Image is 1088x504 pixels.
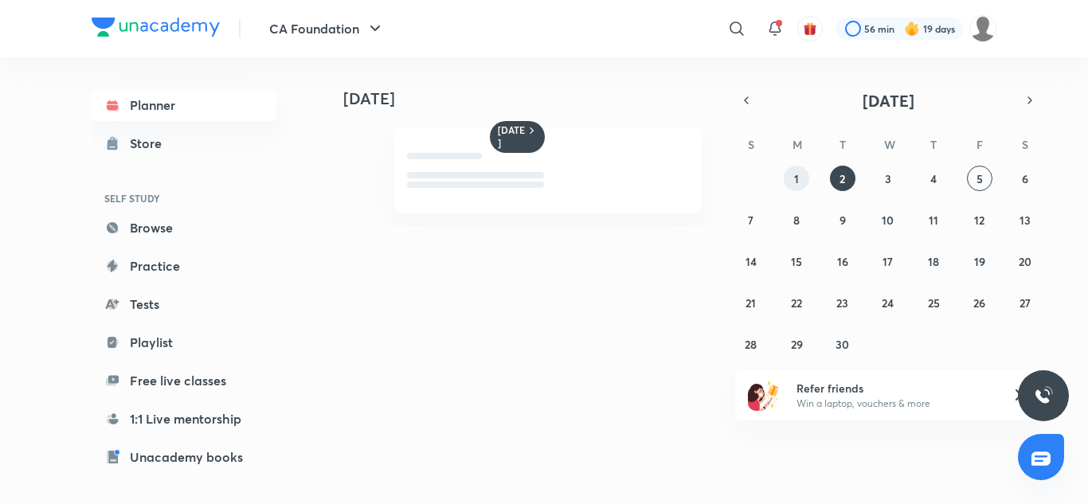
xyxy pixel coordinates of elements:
[1012,290,1038,315] button: September 27, 2025
[976,137,983,152] abbr: Friday
[748,379,780,411] img: referral
[839,171,845,186] abbr: September 2, 2025
[92,250,276,282] a: Practice
[1012,166,1038,191] button: September 6, 2025
[830,207,855,232] button: September 9, 2025
[791,254,802,269] abbr: September 15, 2025
[1022,137,1028,152] abbr: Saturday
[92,127,276,159] a: Store
[1022,171,1028,186] abbr: September 6, 2025
[1020,295,1031,311] abbr: September 27, 2025
[745,337,757,352] abbr: September 28, 2025
[784,248,809,274] button: September 15, 2025
[793,137,802,152] abbr: Monday
[883,254,893,269] abbr: September 17, 2025
[930,137,937,152] abbr: Thursday
[784,290,809,315] button: September 22, 2025
[738,207,764,232] button: September 7, 2025
[839,213,846,228] abbr: September 9, 2025
[92,288,276,320] a: Tests
[967,166,992,191] button: September 5, 2025
[830,290,855,315] button: September 23, 2025
[921,166,946,191] button: September 4, 2025
[836,295,848,311] abbr: September 23, 2025
[928,295,940,311] abbr: September 25, 2025
[839,137,846,152] abbr: Tuesday
[967,248,992,274] button: September 19, 2025
[791,295,802,311] abbr: September 22, 2025
[794,171,799,186] abbr: September 1, 2025
[793,213,800,228] abbr: September 8, 2025
[92,18,220,41] a: Company Logo
[863,90,914,111] span: [DATE]
[974,213,984,228] abbr: September 12, 2025
[830,166,855,191] button: September 2, 2025
[738,331,764,357] button: September 28, 2025
[904,21,920,37] img: streak
[929,213,938,228] abbr: September 11, 2025
[260,13,394,45] button: CA Foundation
[830,331,855,357] button: September 30, 2025
[969,15,996,42] img: kashish kumari
[92,441,276,473] a: Unacademy books
[796,397,992,411] p: Win a laptop, vouchers & more
[92,326,276,358] a: Playlist
[884,137,895,152] abbr: Wednesday
[882,213,894,228] abbr: September 10, 2025
[746,254,757,269] abbr: September 14, 2025
[796,380,992,397] h6: Refer friends
[930,171,937,186] abbr: September 4, 2025
[92,185,276,212] h6: SELF STUDY
[974,254,985,269] abbr: September 19, 2025
[882,295,894,311] abbr: September 24, 2025
[498,124,526,150] h6: [DATE]
[875,166,901,191] button: September 3, 2025
[967,207,992,232] button: September 12, 2025
[921,207,946,232] button: September 11, 2025
[1019,254,1031,269] abbr: September 20, 2025
[803,21,817,36] img: avatar
[784,166,809,191] button: September 1, 2025
[875,207,901,232] button: September 10, 2025
[928,254,939,269] abbr: September 18, 2025
[875,290,901,315] button: September 24, 2025
[748,137,754,152] abbr: Sunday
[1012,207,1038,232] button: September 13, 2025
[1020,213,1031,228] abbr: September 13, 2025
[830,248,855,274] button: September 16, 2025
[92,89,276,121] a: Planner
[92,403,276,435] a: 1:1 Live mentorship
[1034,386,1053,405] img: ttu
[836,337,849,352] abbr: September 30, 2025
[92,212,276,244] a: Browse
[976,171,983,186] abbr: September 5, 2025
[92,365,276,397] a: Free live classes
[797,16,823,41] button: avatar
[791,337,803,352] abbr: September 29, 2025
[757,89,1019,111] button: [DATE]
[343,89,718,108] h4: [DATE]
[92,18,220,37] img: Company Logo
[738,248,764,274] button: September 14, 2025
[1012,248,1038,274] button: September 20, 2025
[837,254,848,269] abbr: September 16, 2025
[784,331,809,357] button: September 29, 2025
[973,295,985,311] abbr: September 26, 2025
[967,290,992,315] button: September 26, 2025
[875,248,901,274] button: September 17, 2025
[784,207,809,232] button: September 8, 2025
[748,213,753,228] abbr: September 7, 2025
[746,295,756,311] abbr: September 21, 2025
[921,248,946,274] button: September 18, 2025
[130,134,171,153] div: Store
[885,171,891,186] abbr: September 3, 2025
[738,290,764,315] button: September 21, 2025
[921,290,946,315] button: September 25, 2025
